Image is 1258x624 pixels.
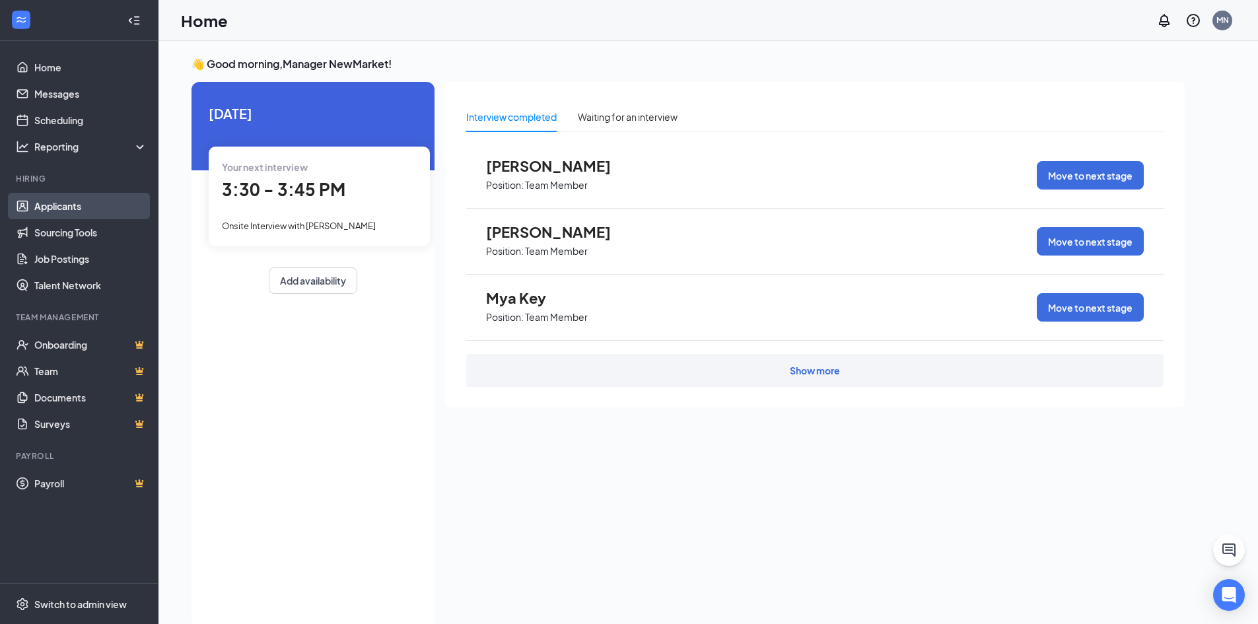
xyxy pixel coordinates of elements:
[1185,13,1201,28] svg: QuestionInfo
[181,9,228,32] h1: Home
[34,470,147,497] a: PayrollCrown
[34,54,147,81] a: Home
[222,178,345,200] span: 3:30 - 3:45 PM
[34,598,127,611] div: Switch to admin view
[16,312,145,323] div: Team Management
[16,450,145,462] div: Payroll
[1037,227,1144,256] button: Move to next stage
[466,110,557,124] div: Interview completed
[525,311,588,324] p: Team Member
[34,140,148,153] div: Reporting
[34,219,147,246] a: Sourcing Tools
[34,272,147,298] a: Talent Network
[1037,293,1144,322] button: Move to next stage
[486,311,524,324] p: Position:
[127,14,141,27] svg: Collapse
[34,81,147,107] a: Messages
[222,221,376,231] span: Onsite Interview with [PERSON_NAME]
[16,173,145,184] div: Hiring
[34,246,147,272] a: Job Postings
[486,289,631,306] span: Mya Key
[34,384,147,411] a: DocumentsCrown
[1221,542,1237,558] svg: ChatActive
[222,161,308,173] span: Your next interview
[525,245,588,258] p: Team Member
[486,179,524,191] p: Position:
[486,223,631,240] span: [PERSON_NAME]
[16,598,29,611] svg: Settings
[1216,15,1229,26] div: MN
[209,103,417,123] span: [DATE]
[486,157,631,174] span: [PERSON_NAME]
[34,411,147,437] a: SurveysCrown
[1213,579,1245,611] div: Open Intercom Messenger
[790,364,840,377] div: Show more
[1213,534,1245,566] button: ChatActive
[34,107,147,133] a: Scheduling
[34,193,147,219] a: Applicants
[1037,161,1144,190] button: Move to next stage
[578,110,678,124] div: Waiting for an interview
[15,13,28,26] svg: WorkstreamLogo
[16,140,29,153] svg: Analysis
[1156,13,1172,28] svg: Notifications
[486,245,524,258] p: Position:
[269,267,357,294] button: Add availability
[34,331,147,358] a: OnboardingCrown
[525,179,588,191] p: Team Member
[34,358,147,384] a: TeamCrown
[192,57,1185,71] h3: 👋 Good morning, Manager NewMarket !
